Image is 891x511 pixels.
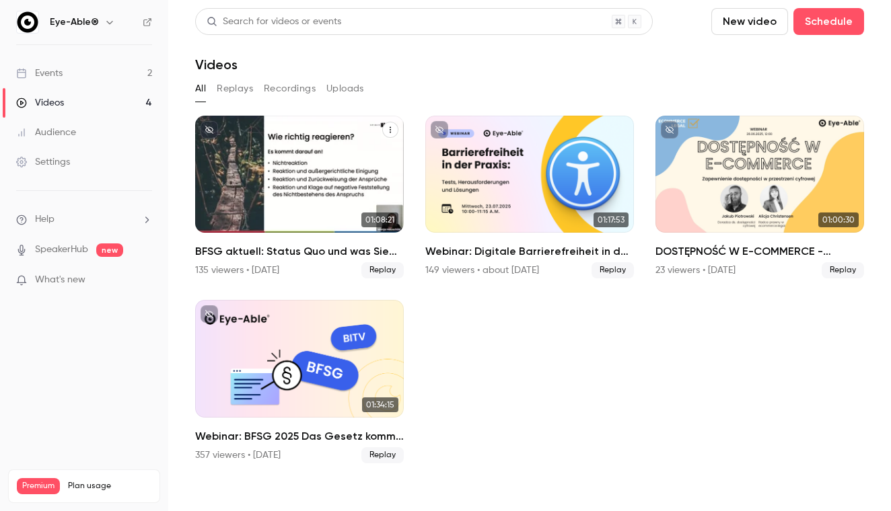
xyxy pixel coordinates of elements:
button: Recordings [264,78,316,100]
img: Eye-Able® [17,11,38,33]
a: 01:00:30DOSTĘPNOŚĆ W E-COMMERCE - zapewnienie dostępności w przestrzeni cyfrowej23 viewers • [DAT... [655,116,864,278]
a: 01:34:15Webinar: BFSG 2025 Das Gesetz kommt – Sind Sie bereit?357 viewers • [DATE]Replay [195,300,404,463]
div: 357 viewers • [DATE] [195,448,281,462]
li: Webinar: BFSG 2025 Das Gesetz kommt – Sind Sie bereit? [195,300,404,463]
button: Uploads [326,78,364,100]
a: SpeakerHub [35,243,88,257]
h2: Webinar: BFSG 2025 Das Gesetz kommt – Sind Sie bereit? [195,428,404,444]
a: 01:17:53Webinar: Digitale Barrierefreiheit in der Praxis149 viewers • about [DATE]Replay [425,116,634,278]
span: 01:08:21 [361,212,398,227]
h2: Webinar: Digitale Barrierefreiheit in der Praxis [425,243,634,260]
div: Audience [16,126,76,139]
section: Videos [195,8,864,503]
ul: Videos [195,116,864,463]
button: unpublished [201,121,218,139]
h1: Videos [195,56,238,73]
h2: DOSTĘPNOŚĆ W E-COMMERCE - zapewnienie dostępności w przestrzeni cyfrowej [655,243,864,260]
button: Schedule [793,8,864,35]
div: Events [16,67,63,80]
span: Premium [17,478,60,494]
span: new [96,243,123,257]
div: 135 viewers • [DATE] [195,264,279,277]
li: help-dropdown-opener [16,212,152,227]
span: 01:34:15 [362,397,398,412]
span: 01:17:53 [594,212,629,227]
button: unpublished [661,121,678,139]
h2: BFSG aktuell: Status Quo und was Sie jetzt tun müssen [195,243,404,260]
h6: Eye-Able® [50,15,99,29]
a: 01:08:21BFSG aktuell: Status Quo und was Sie jetzt tun müssen135 viewers • [DATE]Replay [195,116,404,278]
button: unpublished [201,305,218,323]
span: Replay [361,262,404,278]
li: BFSG aktuell: Status Quo und was Sie jetzt tun müssen [195,116,404,278]
span: Replay [592,262,634,278]
div: Videos [16,96,64,110]
span: Plan usage [68,481,151,492]
iframe: Noticeable Trigger [136,274,152,286]
span: 01:00:30 [818,212,859,227]
button: New video [711,8,788,35]
div: Settings [16,155,70,169]
span: Help [35,212,55,227]
div: Search for videos or events [207,15,341,29]
li: Webinar: Digitale Barrierefreiheit in der Praxis [425,116,634,278]
span: Replay [822,262,864,278]
button: All [195,78,206,100]
span: What's new [35,273,85,287]
span: Replay [361,447,404,463]
button: unpublished [431,121,448,139]
div: 149 viewers • about [DATE] [425,264,539,277]
div: 23 viewers • [DATE] [655,264,736,277]
li: DOSTĘPNOŚĆ W E-COMMERCE - zapewnienie dostępności w przestrzeni cyfrowej [655,116,864,278]
button: Replays [217,78,253,100]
